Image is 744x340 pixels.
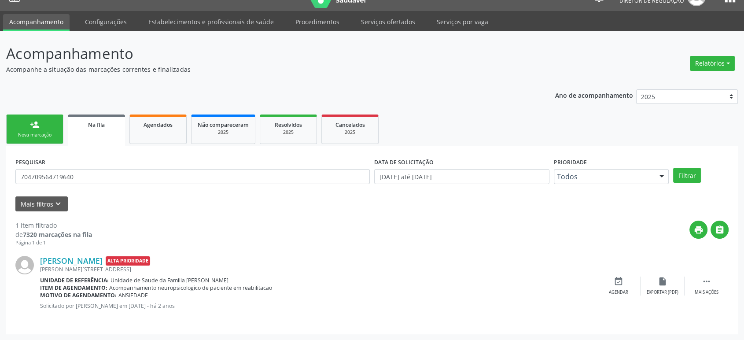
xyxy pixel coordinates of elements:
span: Resolvidos [275,121,302,129]
span: Cancelados [335,121,365,129]
p: Acompanhamento [6,43,518,65]
i: keyboard_arrow_down [53,199,63,209]
button: print [689,221,707,239]
strong: 7320 marcações na fila [23,230,92,239]
div: Página 1 de 1 [15,239,92,247]
label: DATA DE SOLICITAÇÃO [374,155,434,169]
input: Selecione um intervalo [374,169,549,184]
div: 1 item filtrado [15,221,92,230]
a: Estabelecimentos e profissionais de saúde [142,14,280,30]
b: Unidade de referência: [40,277,109,284]
p: Solicitado por [PERSON_NAME] em [DATE] - há 2 anos [40,302,597,310]
span: Na fila [88,121,105,129]
span: Unidade de Saude da Familia [PERSON_NAME] [110,277,228,284]
button:  [711,221,729,239]
div: [PERSON_NAME][STREET_ADDRESS] [40,266,597,273]
img: img [15,256,34,274]
div: person_add [30,120,40,129]
button: Filtrar [673,168,701,183]
a: Serviços por vaga [431,14,494,30]
label: PESQUISAR [15,155,45,169]
a: [PERSON_NAME] [40,256,103,266]
div: Exportar (PDF) [647,289,678,296]
div: Mais ações [695,289,718,296]
span: Agendados [144,121,173,129]
p: Acompanhe a situação das marcações correntes e finalizadas [6,65,518,74]
div: 2025 [198,129,249,136]
span: Todos [557,172,651,181]
input: Nome, CNS [15,169,370,184]
div: Nova marcação [13,132,57,138]
div: Agendar [609,289,628,296]
a: Acompanhamento [3,14,70,31]
i:  [702,277,711,286]
i: insert_drive_file [658,277,667,286]
b: Item de agendamento: [40,284,107,292]
span: ANSIEDADE [118,292,148,299]
label: Prioridade [554,155,587,169]
a: Configurações [79,14,133,30]
i: event_available [614,277,623,286]
b: Motivo de agendamento: [40,292,117,299]
div: 2025 [328,129,372,136]
a: Procedimentos [289,14,346,30]
a: Serviços ofertados [355,14,421,30]
div: 2025 [266,129,310,136]
div: de [15,230,92,239]
span: Não compareceram [198,121,249,129]
span: Acompanhamento neuropsicologico de paciente em reabilitacao [109,284,272,292]
i: print [694,225,703,235]
button: Mais filtroskeyboard_arrow_down [15,196,68,212]
p: Ano de acompanhamento [555,89,633,100]
button: Relatórios [690,56,735,71]
span: Alta Prioridade [106,256,150,266]
i:  [715,225,725,235]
